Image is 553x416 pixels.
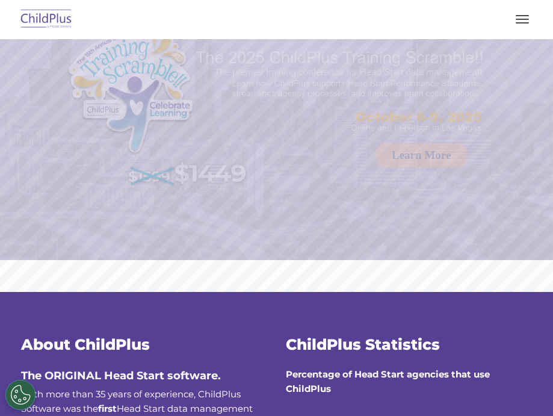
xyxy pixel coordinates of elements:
span: The ORIGINAL Head Start software. [21,369,221,382]
b: first [98,403,117,414]
span: About ChildPlus [21,335,150,353]
a: Learn More [375,143,467,167]
strong: Percentage of Head Start agencies that use ChildPlus [286,368,490,394]
span: ChildPlus Statistics [286,335,440,353]
img: ChildPlus by Procare Solutions [18,5,75,34]
button: Cookies Settings [5,380,36,410]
